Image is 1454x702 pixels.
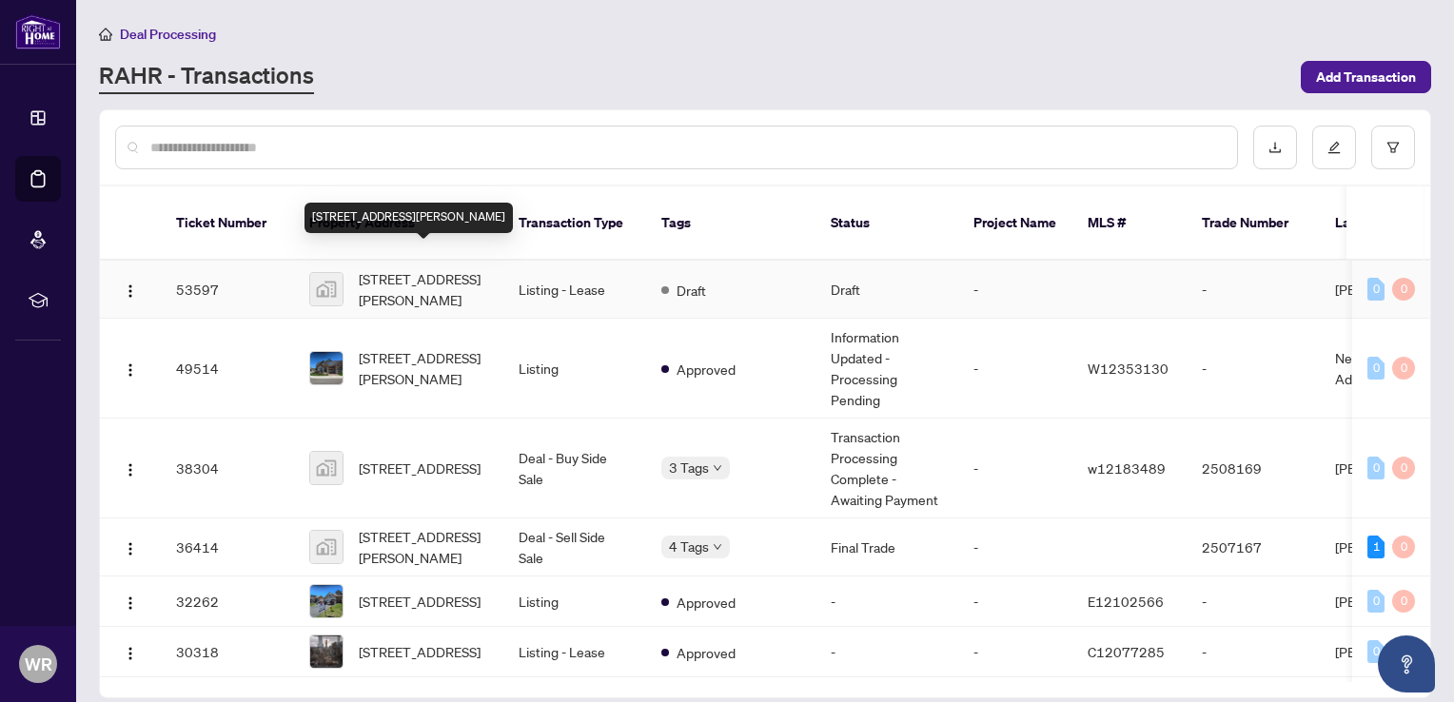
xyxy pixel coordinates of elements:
img: Logo [123,595,138,611]
div: 0 [1392,536,1415,558]
td: - [958,419,1072,518]
img: thumbnail-img [310,531,343,563]
div: 0 [1367,457,1385,479]
span: C12077285 [1088,643,1165,660]
button: filter [1371,126,1415,169]
div: [STREET_ADDRESS][PERSON_NAME] [305,203,513,233]
td: Listing [503,319,646,419]
span: Draft [677,280,706,301]
img: thumbnail-img [310,352,343,384]
span: E12102566 [1088,593,1164,610]
button: edit [1312,126,1356,169]
span: down [713,463,722,473]
span: Approved [677,592,736,613]
td: 38304 [161,419,294,518]
td: - [815,627,958,677]
div: 1 [1367,536,1385,558]
td: 53597 [161,261,294,319]
img: Logo [123,541,138,556]
td: Listing [503,576,646,627]
button: Logo [115,532,146,562]
td: - [958,627,1072,677]
th: Ticket Number [161,186,294,261]
img: thumbnail-img [310,452,343,484]
td: Transaction Processing Complete - Awaiting Payment [815,419,958,518]
span: [STREET_ADDRESS][PERSON_NAME] [359,268,488,310]
span: home [99,28,112,41]
div: 0 [1367,640,1385,663]
a: RAHR - Transactions [99,60,314,94]
span: filter [1386,141,1400,154]
td: 32262 [161,576,294,627]
div: 0 [1392,590,1415,613]
th: Status [815,186,958,261]
td: Deal - Buy Side Sale [503,419,646,518]
button: Add Transaction [1301,61,1431,93]
span: [STREET_ADDRESS][PERSON_NAME] [359,526,488,568]
td: - [958,518,1072,576]
th: Property Address [294,186,503,261]
th: Tags [646,186,815,261]
span: W12353130 [1088,360,1169,377]
th: Project Name [958,186,1072,261]
div: 0 [1392,357,1415,380]
span: [STREET_ADDRESS][PERSON_NAME] [359,347,488,389]
td: - [815,576,958,627]
td: Final Trade [815,518,958,576]
td: - [1187,576,1320,627]
div: 0 [1392,457,1415,479]
span: Add Transaction [1316,62,1416,92]
span: [STREET_ADDRESS] [359,591,481,612]
th: MLS # [1072,186,1187,261]
th: Transaction Type [503,186,646,261]
img: logo [15,14,61,49]
td: Deal - Sell Side Sale [503,518,646,576]
td: Information Updated - Processing Pending [815,319,958,419]
img: thumbnail-img [310,273,343,305]
img: Logo [123,283,138,299]
td: 2508169 [1187,419,1320,518]
td: - [958,261,1072,319]
td: 36414 [161,518,294,576]
span: WR [25,651,52,677]
td: 30318 [161,627,294,677]
td: 49514 [161,319,294,419]
td: Listing - Lease [503,261,646,319]
span: down [713,542,722,552]
td: Listing - Lease [503,627,646,677]
span: edit [1327,141,1341,154]
span: Approved [677,642,736,663]
td: - [1187,261,1320,319]
span: Approved [677,359,736,380]
span: download [1268,141,1282,154]
span: [STREET_ADDRESS] [359,641,481,662]
td: Draft [815,261,958,319]
th: Trade Number [1187,186,1320,261]
img: thumbnail-img [310,635,343,668]
img: thumbnail-img [310,585,343,617]
button: Logo [115,586,146,616]
div: 0 [1367,278,1385,301]
td: - [1187,319,1320,419]
button: download [1253,126,1297,169]
button: Open asap [1378,635,1435,692]
img: Logo [123,462,138,478]
button: Logo [115,353,146,383]
span: 4 Tags [669,536,709,557]
img: Logo [123,646,138,661]
td: - [958,576,1072,627]
span: [STREET_ADDRESS] [359,458,481,478]
div: 0 [1392,278,1415,301]
img: Logo [123,362,138,378]
span: w12183489 [1088,459,1166,477]
td: 2507167 [1187,518,1320,576]
div: 0 [1367,357,1385,380]
button: Logo [115,636,146,667]
button: Logo [115,274,146,304]
span: Deal Processing [120,26,216,43]
button: Logo [115,453,146,483]
td: - [1187,627,1320,677]
span: 3 Tags [669,457,709,478]
td: - [958,319,1072,419]
div: 0 [1367,590,1385,613]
